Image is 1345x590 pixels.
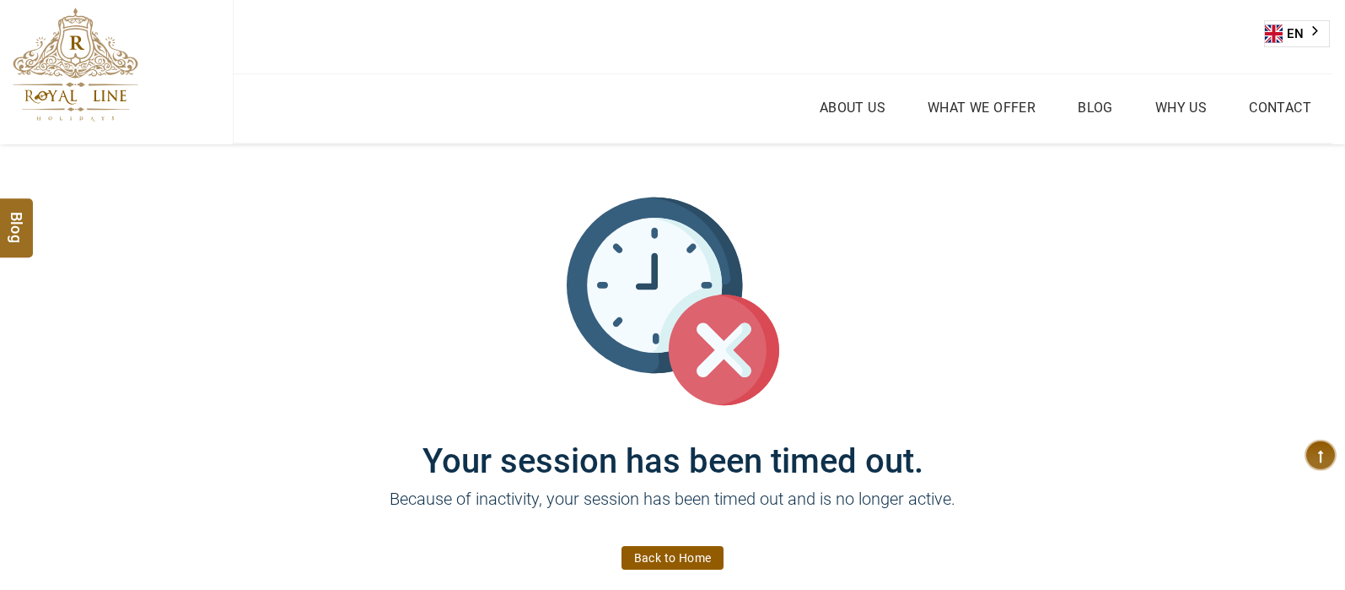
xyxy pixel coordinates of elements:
p: Because of inactivity, your session has been timed out and is no longer active. [167,486,1179,537]
a: EN [1265,21,1329,46]
aside: Language selected: English [1264,20,1330,47]
h1: Your session has been timed out. [167,408,1179,481]
a: Back to Home [621,546,724,570]
a: What we Offer [923,95,1040,120]
a: Contact [1245,95,1315,120]
a: Blog [1073,95,1117,120]
div: Language [1264,20,1330,47]
a: Why Us [1151,95,1211,120]
img: session_time_out.svg [567,195,779,408]
span: Blog [6,211,28,225]
a: About Us [815,95,890,120]
img: The Royal Line Holidays [13,8,138,122]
